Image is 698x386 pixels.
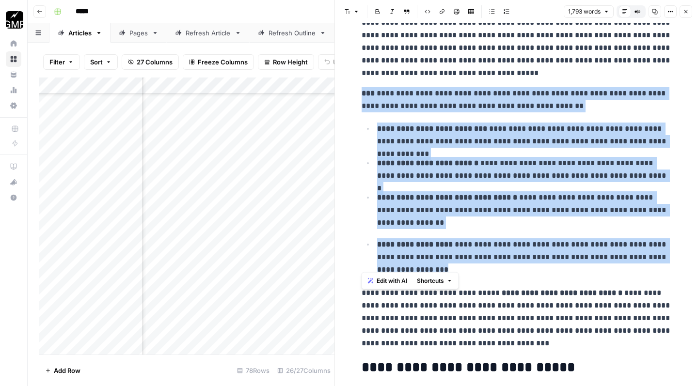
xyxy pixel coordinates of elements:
a: Settings [6,98,21,113]
span: Edit with AI [377,277,407,285]
a: AirOps Academy [6,159,21,174]
span: 1,793 words [568,7,601,16]
a: Articles [49,23,111,43]
span: Filter [49,57,65,67]
button: Edit with AI [364,275,411,287]
div: Pages [129,28,148,38]
div: Refresh Article [186,28,231,38]
span: Shortcuts [417,277,444,285]
span: 27 Columns [137,57,173,67]
div: Refresh Outline [269,28,316,38]
div: 26/27 Columns [273,363,334,378]
div: Articles [68,28,92,38]
button: Workspace: Growth Marketing Pro [6,8,21,32]
button: 1,793 words [564,5,614,18]
button: Add Row [39,363,86,378]
button: Freeze Columns [183,54,254,70]
button: Undo [318,54,356,70]
button: What's new? [6,174,21,190]
button: Row Height [258,54,314,70]
a: Refresh Outline [250,23,334,43]
a: Usage [6,82,21,98]
span: Freeze Columns [198,57,248,67]
span: Row Height [273,57,308,67]
button: Sort [84,54,118,70]
a: Refresh Article [167,23,250,43]
button: Filter [43,54,80,70]
a: Home [6,36,21,51]
div: What's new? [6,175,21,189]
button: Shortcuts [413,275,457,287]
a: Your Data [6,67,21,82]
img: Growth Marketing Pro Logo [6,11,23,29]
div: 78 Rows [233,363,273,378]
button: 27 Columns [122,54,179,70]
a: Browse [6,51,21,67]
span: Sort [90,57,103,67]
button: Help + Support [6,190,21,205]
a: Pages [111,23,167,43]
span: Add Row [54,366,80,375]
